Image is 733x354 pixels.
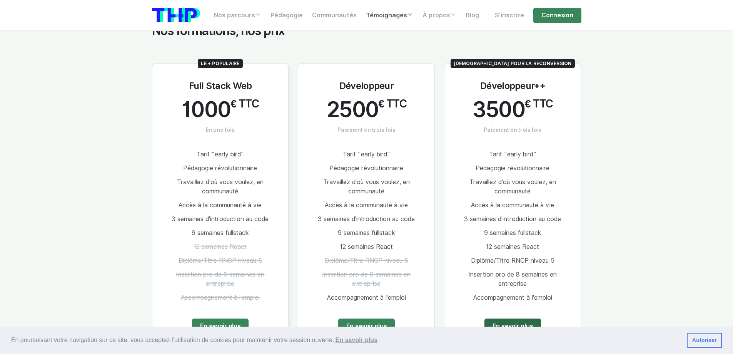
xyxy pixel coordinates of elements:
a: S'inscrire [490,8,529,23]
span: 9 semaines fullstack [484,229,541,237]
h2: Nos formations, nos prix [152,23,581,38]
span: Tarif "early bird" [343,151,390,158]
span: 12 semaines React [194,243,247,250]
a: En savoir plus [192,319,249,334]
span: Pédagogie révolutionnaire [329,164,403,172]
span: 9 semaines fullstack [338,229,395,237]
span: Insertion pro de 8 semaines en entreprise [468,271,557,287]
span: Insertion pro de 8 semaines en entreprise [176,271,264,287]
span: € TTC [230,97,259,111]
a: En savoir plus [338,319,395,334]
a: En savoir plus [484,319,541,334]
span: Accès à la communauté à vie [325,201,408,209]
h3: Développeur++ [480,81,545,92]
span: En une fois [205,126,235,134]
a: Nos parcours [209,8,266,23]
a: Témoignages [361,8,418,23]
span: Travaillez d'où vous voulez, en communauté [469,178,556,195]
span: 12 semaines React [340,243,393,250]
span: Accompagnement à l'emploi [473,294,552,301]
span: Accompagnement à l'emploi [181,294,260,301]
a: dismiss cookie message [687,333,722,348]
h3: Développeur [339,81,394,92]
span: Diplôme/Titre RNCP niveau 5 [471,257,554,264]
span: 1000 [182,97,230,121]
span: Accès à la communauté à vie [471,201,554,209]
span: 9 semaines fullstack [192,229,249,237]
span: [DEMOGRAPHIC_DATA] pour la reconversion [451,59,574,68]
span: Diplôme/Titre RNCP niveau 5 [179,257,262,264]
span: Tarif "early bird" [489,151,536,158]
span: 3 semaines d'introduction au code [172,215,269,223]
span: Le + populaire [198,59,242,68]
span: 3500 [473,97,525,121]
span: Paiement en trois fois [484,126,542,134]
span: Paiement en trois fois [337,126,396,134]
a: Blog [461,8,484,23]
a: Communautés [307,8,361,23]
span: Insertion pro de 8 semaines en entreprise [322,271,411,287]
span: Travaillez d'où vous voulez, en communauté [323,178,410,195]
span: Pédagogie révolutionnaire [476,164,549,172]
a: Pédagogie [266,8,307,23]
a: À propos [418,8,461,23]
span: Accompagnement à l'emploi [327,294,406,301]
span: Pédagogie révolutionnaire [183,164,257,172]
span: 2500 [326,97,378,121]
a: learn more about cookies [334,334,379,346]
span: 3 semaines d'introduction au code [464,215,561,223]
span: € TTC [525,97,553,111]
span: 3 semaines d'introduction au code [318,215,415,223]
span: Accès à la communauté à vie [179,201,262,209]
span: Diplôme/Titre RNCP niveau 5 [325,257,408,264]
span: 12 semaines React [486,243,539,250]
img: logo [152,8,200,22]
span: En poursuivant votre navigation sur ce site, vous acceptez l’utilisation de cookies pour mainteni... [11,334,681,346]
span: Travaillez d'où vous voulez, en communauté [177,178,264,195]
span: Tarif "early bird" [197,151,244,158]
span: € TTC [378,97,406,111]
h3: Full Stack Web [189,81,252,92]
a: Connexion [533,8,581,23]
